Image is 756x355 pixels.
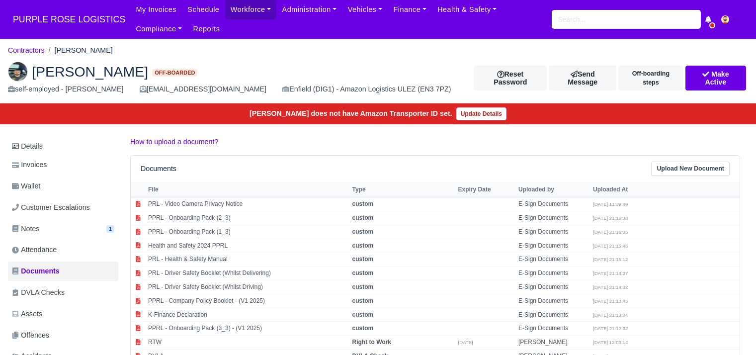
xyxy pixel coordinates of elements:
strong: custom [352,228,374,235]
strong: custom [352,200,374,207]
button: Reset Password [474,66,547,90]
button: Make Active [685,66,746,90]
strong: custom [352,297,374,304]
td: E-Sign Documents [516,211,590,225]
a: Assets [8,304,118,324]
th: File [146,182,350,197]
a: Invoices [8,155,118,175]
span: 1 [106,225,114,233]
span: Invoices [12,159,47,171]
a: How to upload a document? [130,138,218,146]
div: Enfield (DIG1) - Amazon Logistics ULEZ (EN3 7PZ) [282,84,451,95]
a: Details [8,137,118,156]
td: E-Sign Documents [516,225,590,239]
h6: Documents [141,165,176,173]
span: Customer Escalations [12,202,90,213]
td: E-Sign Documents [516,239,590,253]
td: PPRL - Onboarding Pack (2_3) [146,211,350,225]
strong: custom [352,325,374,332]
td: Health and Safety 2024 PPRL [146,239,350,253]
li: [PERSON_NAME] [45,45,113,56]
td: E-Sign Documents [516,294,590,308]
td: E-Sign Documents [516,322,590,336]
input: Search... [552,10,701,29]
td: E-Sign Documents [516,197,590,211]
td: E-Sign Documents [516,308,590,322]
th: Expiry Date [456,182,516,197]
div: Uan Bare [0,54,756,103]
span: Notes [12,223,39,235]
td: PPRL - Onboarding Pack (3_3) - (V1 2025) [146,322,350,336]
td: PRL - Driver Safety Booklet (Whilst Driving) [146,280,350,294]
small: [DATE] 21:16:38 [593,215,628,221]
span: Documents [12,266,60,277]
td: PPRL - Company Policy Booklet - (V1 2025) [146,294,350,308]
td: E-Sign Documents [516,280,590,294]
td: K-Finance Declaration [146,308,350,322]
a: Upload New Document [651,162,730,176]
td: PRL - Video Camera Privacy Notice [146,197,350,211]
th: Uploaded by [516,182,590,197]
a: Documents [8,262,118,281]
a: Customer Escalations [8,198,118,217]
strong: custom [352,269,374,276]
strong: custom [352,242,374,249]
div: [EMAIL_ADDRESS][DOMAIN_NAME] [140,84,266,95]
span: Wallet [12,180,40,192]
a: Reports [187,19,225,39]
th: Type [350,182,456,197]
a: Send Message [549,66,616,90]
span: Attendance [12,244,57,256]
a: Offences [8,326,118,345]
th: Uploaded At [590,182,665,197]
td: E-Sign Documents [516,253,590,266]
a: DVLA Checks [8,283,118,302]
span: [PERSON_NAME] [32,65,148,79]
td: PPRL - Onboarding Pack (1_3) [146,225,350,239]
strong: custom [352,214,374,221]
small: [DATE] 21:16:05 [593,229,628,235]
td: RTW [146,336,350,350]
td: E-Sign Documents [516,266,590,280]
td: PRL - Driver Safety Booklet (Whilst Delivering) [146,266,350,280]
iframe: Chat Widget [578,240,756,355]
span: Assets [12,308,42,320]
strong: custom [352,311,374,318]
span: PURPLE ROSE LOGISTICS [8,9,130,29]
small: [DATE] [458,340,473,345]
small: [DATE] 11:39:49 [593,201,628,207]
button: Off-boarding steps [618,66,683,90]
a: Contractors [8,46,45,54]
a: Update Details [456,107,506,120]
a: Notes 1 [8,219,118,239]
strong: custom [352,283,374,290]
span: Offences [12,330,49,341]
strong: custom [352,256,374,263]
span: DVLA Checks [12,287,65,298]
td: [PERSON_NAME] [516,336,590,350]
a: Wallet [8,177,118,196]
div: self-employed - [PERSON_NAME] [8,84,124,95]
a: Attendance [8,240,118,260]
a: Compliance [130,19,187,39]
a: PURPLE ROSE LOGISTICS [8,10,130,29]
strong: Right to Work [352,339,391,346]
span: Off-boarded [152,69,197,77]
td: PRL - Health & Safety Manual [146,253,350,266]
